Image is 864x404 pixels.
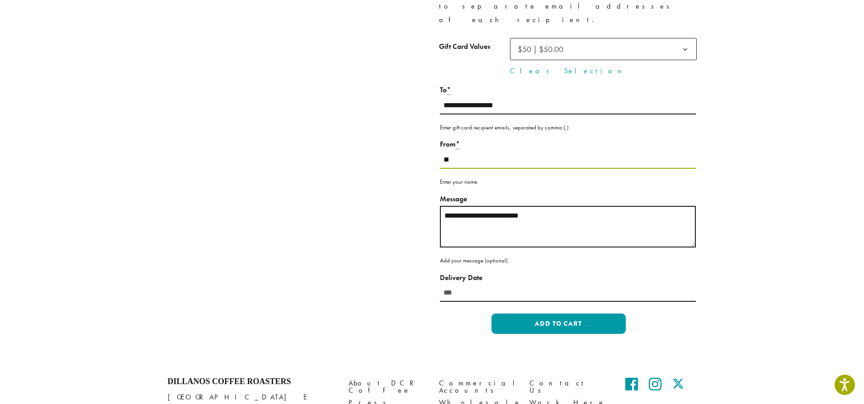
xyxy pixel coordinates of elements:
[529,377,606,396] a: Contact Us
[447,85,451,95] abbr: Required field
[514,40,572,58] span: $50 | $50.00
[510,66,697,76] a: Clear Selection
[440,271,696,285] label: Delivery Date
[168,377,335,387] h4: Dillanos Coffee Roasters
[439,40,510,53] label: Gift Card Values
[456,139,460,149] abbr: Required field
[440,193,696,206] label: Message
[440,138,696,151] label: From
[440,257,509,264] small: Add your message (optional).
[510,38,697,60] span: $50 | $50.00
[440,84,696,97] label: To
[440,178,478,185] small: Enter your name.
[518,44,563,54] span: $50 | $50.00
[439,377,516,396] a: Commercial Accounts
[440,124,569,131] small: Enter gift card recipient emails, separated by comma (,)
[349,377,425,396] a: About DCR Coffee
[491,314,625,334] button: Add to cart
